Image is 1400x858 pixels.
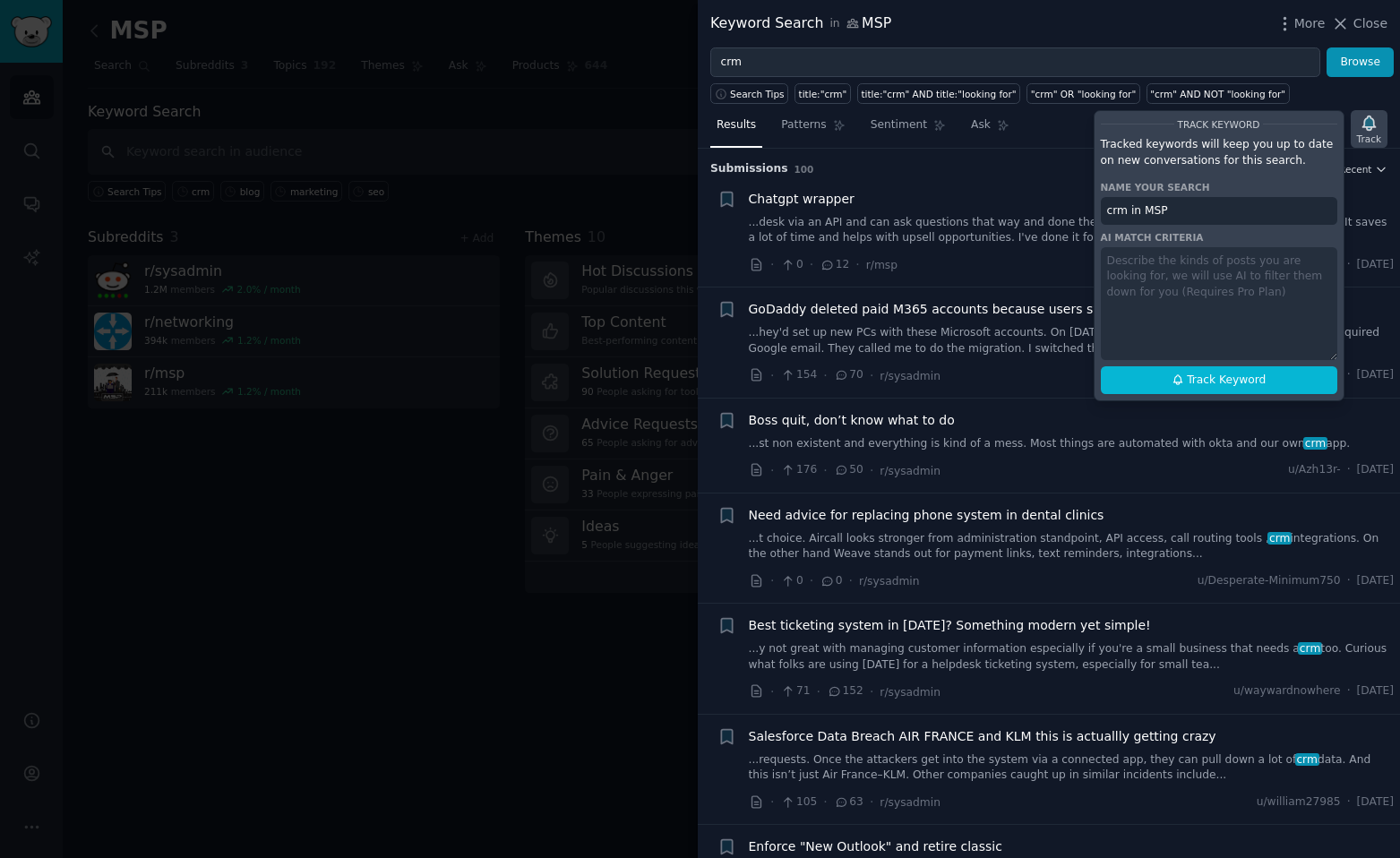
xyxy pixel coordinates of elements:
[823,461,827,480] span: ·
[1267,532,1292,545] span: crm
[855,255,859,274] span: ·
[775,111,851,148] a: Patterns
[1347,794,1351,811] span: ·
[749,215,1395,246] a: ...desk via an API and can ask questions that way and done the same with Xero and Microsoft apps ...
[749,531,1395,562] a: ...t choice. Aircall looks stronger from administration standpoint, API access, call routing tool...
[1357,794,1394,811] span: [DATE]
[1347,462,1351,478] span: ·
[1026,83,1140,104] a: "crm" OR "looking for"
[823,793,827,811] span: ·
[1101,181,1337,193] div: Name your search
[780,257,803,273] span: 0
[1187,373,1266,389] span: Track Keyword
[1339,163,1371,176] span: Recent
[1257,794,1341,811] span: u/william27985
[770,461,774,480] span: ·
[1298,642,1322,655] span: crm
[1303,437,1327,450] span: crm
[810,571,813,590] span: ·
[871,117,927,133] span: Sentiment
[749,300,1325,319] a: GoDaddy deleted paid M365 accounts because users switched email to Google Workspace?
[1339,163,1387,176] button: Recent
[880,465,940,477] span: r/sysadmin
[1101,137,1337,168] p: Tracked keywords will keep you up to date on new conversations for this search.
[749,641,1395,673] a: ...y not great with managing customer information especially if you're a small business that need...
[1347,257,1351,273] span: ·
[749,325,1395,356] a: ...hey'd set up new PCs with these Microsoft accounts. On [DATE], they needed to switch to a newc...
[1295,753,1319,766] span: crm
[780,683,810,699] span: 71
[780,462,817,478] span: 176
[717,117,756,133] span: Results
[820,573,842,589] span: 0
[861,88,1016,100] div: title:"crm" AND title:"looking for"
[834,367,863,383] span: 70
[870,366,873,385] span: ·
[710,111,762,148] a: Results
[770,682,774,701] span: ·
[971,117,991,133] span: Ask
[749,190,855,209] a: Chatgpt wrapper
[1198,573,1341,589] span: u/Desperate-Minimum750
[823,366,827,385] span: ·
[1357,573,1394,589] span: [DATE]
[1178,119,1260,130] span: Track Keyword
[781,117,826,133] span: Patterns
[880,796,940,809] span: r/sysadmin
[1357,462,1394,478] span: [DATE]
[710,13,891,35] div: Keyword Search MSP
[799,88,847,100] div: title:"crm"
[1101,366,1337,395] button: Track Keyword
[710,83,788,104] button: Search Tips
[780,573,803,589] span: 0
[730,88,785,100] span: Search Tips
[834,462,863,478] span: 50
[1357,257,1394,273] span: [DATE]
[1353,14,1387,33] span: Close
[749,436,1395,452] a: ...st non existent and everything is kind of a mess. Most things are automated with okta and our ...
[1327,47,1394,78] button: Browse
[1357,683,1394,699] span: [DATE]
[866,259,898,271] span: r/msp
[749,837,1002,856] a: Enforce "New Outlook" and retire classic
[1101,231,1337,244] div: AI match criteria
[749,506,1104,525] a: Need advice for replacing phone system in dental clinics
[770,366,774,385] span: ·
[864,111,952,148] a: Sentiment
[1150,88,1285,100] div: "crm" AND NOT "looking for"
[1275,14,1326,33] button: More
[1031,88,1137,100] div: "crm" OR "looking for"
[829,16,839,32] span: in
[1294,14,1326,33] span: More
[817,682,820,701] span: ·
[810,255,813,274] span: ·
[1147,83,1290,104] a: "crm" AND NOT "looking for"
[770,571,774,590] span: ·
[820,257,849,273] span: 12
[749,411,955,430] a: Boss quit, don’t know what to do
[749,727,1216,746] a: Salesforce Data Breach AIR FRANCE and KLM this is actuallly getting crazy
[857,83,1020,104] a: title:"crm" AND title:"looking for"
[1347,683,1351,699] span: ·
[749,752,1395,784] a: ...requests. Once the attackers get into the system via a connected app, they can pull down a lot...
[880,686,940,699] span: r/sysadmin
[1357,367,1394,383] span: [DATE]
[1347,367,1351,383] span: ·
[965,111,1016,148] a: Ask
[749,616,1151,635] a: Best ticketing system in [DATE]? Something modern yet simple!
[794,83,851,104] a: title:"crm"
[1101,197,1337,226] input: Name this search
[710,47,1320,78] input: Try a keyword related to your business
[1347,573,1351,589] span: ·
[870,461,873,480] span: ·
[770,793,774,811] span: ·
[1331,14,1387,33] button: Close
[1233,683,1341,699] span: u/waywardnowhere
